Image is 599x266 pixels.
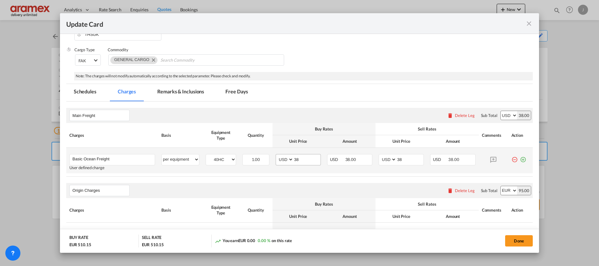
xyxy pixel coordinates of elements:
[73,186,129,195] input: Leg Name
[447,112,453,119] md-icon: icon-delete
[161,207,199,213] div: Basis
[447,113,475,118] button: Delete Leg
[242,207,269,213] div: Quantity
[345,157,356,162] span: 38.00
[206,130,236,141] div: Equipment Type
[479,198,508,223] th: Comments
[330,157,344,162] span: USD
[110,84,143,101] md-tab-item: Charges
[114,57,149,62] span: GENERAL CARGO
[481,113,497,118] div: Sub Total
[525,20,533,27] md-icon: icon-close fg-AAA8AD m-0 pointer
[273,135,324,147] th: Unit Price
[427,210,478,223] th: Amount
[258,238,270,243] span: 0.00 %
[379,201,475,207] div: Sell Rates
[66,19,525,27] div: Update Card
[74,72,533,80] div: Note: The charges will not modify automatically according to the selected parameter. Please check...
[69,207,155,213] div: Charges
[69,242,93,247] div: EUR 510.15
[508,198,533,223] th: Action
[74,47,95,52] label: Cargo Type
[60,13,539,252] md-dialog: Update Card Port ...
[276,201,372,207] div: Buy Rates
[66,84,262,101] md-pagination-wrapper: Use the left and right arrow keys to navigate between tabs
[455,113,475,118] div: Delete Leg
[69,165,155,170] div: User defined charge
[148,57,157,63] button: Remove GENERAL CARGO
[455,188,475,193] div: Delete Leg
[150,84,212,101] md-tab-item: Remarks & Inclusions
[70,154,155,164] md-input-container: Basic Ocean Freight
[294,154,321,164] input: 38
[479,123,508,147] th: Comments
[276,126,372,132] div: Buy Rates
[242,132,269,138] div: Quantity
[73,154,155,164] input: Charge Name
[215,238,292,244] div: You earn on this rate
[142,242,164,247] div: EUR 510.15
[375,210,427,223] th: Unit Price
[108,54,284,66] md-chips-wrap: Chips container. Use arrow keys to select chips.
[66,47,71,52] img: cargo.png
[379,126,475,132] div: Sell Rates
[517,186,531,195] div: 95.00
[142,235,161,242] div: SELL RATE
[161,132,199,138] div: Basis
[511,154,518,160] md-icon: icon-minus-circle-outline red-400-fg
[517,111,531,120] div: 38.00
[78,30,161,39] input: Enter Port of Discharge
[324,135,375,147] th: Amount
[273,210,324,223] th: Unit Price
[448,157,459,162] span: 38.00
[481,188,497,193] div: Sub Total
[160,55,218,65] input: Search Commodity
[75,54,101,66] md-select: Select Cargo type: FAK
[69,132,155,138] div: Charges
[447,188,475,193] button: Delete Leg
[215,238,221,244] md-icon: icon-trending-up
[73,111,129,120] input: Leg Name
[206,204,236,216] div: Equipment Type
[69,235,88,242] div: BUY RATE
[218,84,256,101] md-tab-item: Free Days
[252,157,260,162] span: 1.00
[108,47,128,52] label: Commodity
[520,154,526,160] md-icon: icon-plus-circle-outline green-400-fg
[397,154,424,164] input: 38
[433,157,447,162] span: USD
[375,135,427,147] th: Unit Price
[427,135,478,147] th: Amount
[114,57,151,63] div: GENERAL CARGO. Press delete to remove this chip.
[447,187,453,194] md-icon: icon-delete
[324,210,375,223] th: Amount
[66,84,104,101] md-tab-item: Schedules
[238,238,255,243] span: EUR 0.00
[505,235,533,247] button: Done
[162,154,199,164] select: per equipment
[78,58,86,63] div: FAK
[508,123,533,147] th: Action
